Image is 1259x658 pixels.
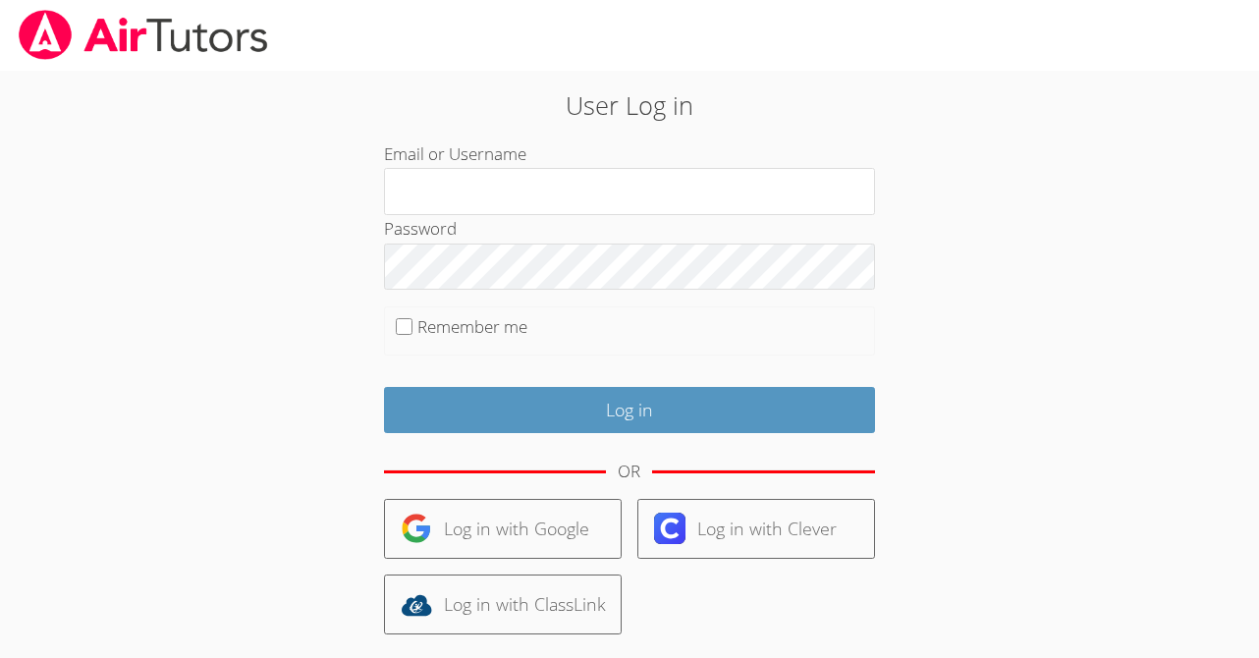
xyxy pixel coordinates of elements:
img: classlink-logo-d6bb404cc1216ec64c9a2012d9dc4662098be43eaf13dc465df04b49fa7ab582.svg [401,589,432,621]
div: OR [618,458,640,486]
a: Log in with ClassLink [384,575,622,634]
img: clever-logo-6eab21bc6e7a338710f1a6ff85c0baf02591cd810cc4098c63d3a4b26e2feb20.svg [654,513,685,544]
label: Remember me [417,315,527,338]
a: Log in with Clever [637,499,875,559]
img: airtutors_banner-c4298cdbf04f3fff15de1276eac7730deb9818008684d7c2e4769d2f7ddbe033.png [17,10,270,60]
label: Password [384,217,457,240]
input: Log in [384,387,875,433]
img: google-logo-50288ca7cdecda66e5e0955fdab243c47b7ad437acaf1139b6f446037453330a.svg [401,513,432,544]
h2: User Log in [290,86,969,124]
label: Email or Username [384,142,526,165]
a: Log in with Google [384,499,622,559]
